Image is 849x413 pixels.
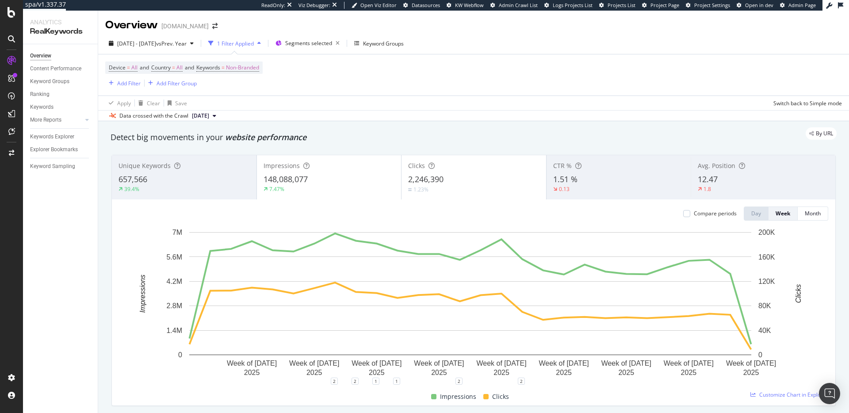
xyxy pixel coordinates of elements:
[227,359,277,367] text: Week of [DATE]
[360,2,397,8] span: Open Viz Editor
[758,229,775,236] text: 200K
[780,2,816,9] a: Admin Page
[745,2,773,8] span: Open in dev
[226,61,259,74] span: Non-Branded
[788,2,816,8] span: Admin Page
[795,284,802,303] text: Clicks
[518,378,525,385] div: 2
[369,369,385,376] text: 2025
[352,2,397,9] a: Open Viz Editor
[770,96,842,110] button: Switch back to Simple mode
[30,64,81,73] div: Content Performance
[119,112,188,120] div: Data crossed with the Crawl
[30,51,92,61] a: Overview
[553,174,577,184] span: 1.51 %
[285,39,332,47] span: Segments selected
[455,2,484,8] span: KW Webflow
[769,206,798,221] button: Week
[264,161,300,170] span: Impressions
[117,99,131,107] div: Apply
[698,174,718,184] span: 12.47
[798,206,828,221] button: Month
[758,278,775,285] text: 120K
[119,174,147,184] span: 657,566
[272,36,343,50] button: Segments selected
[30,51,51,61] div: Overview
[30,64,92,73] a: Content Performance
[372,378,379,385] div: 1
[758,327,771,334] text: 40K
[499,2,538,8] span: Admin Crawl List
[694,210,737,217] div: Compare periods
[408,174,444,184] span: 2,246,390
[455,378,463,385] div: 2
[492,391,509,402] span: Clicks
[164,96,187,110] button: Save
[105,78,141,88] button: Add Filter
[131,61,138,74] span: All
[493,369,509,376] text: 2025
[161,22,209,31] div: [DOMAIN_NAME]
[192,112,209,120] span: 2025 Sep. 10th
[188,111,220,121] button: [DATE]
[30,18,91,27] div: Analytics
[773,99,842,107] div: Switch back to Simple mode
[166,327,182,334] text: 1.4M
[124,185,139,193] div: 39.4%
[805,210,821,217] div: Month
[30,145,78,154] div: Explorer Bookmarks
[744,206,769,221] button: Day
[681,369,697,376] text: 2025
[30,162,75,171] div: Keyword Sampling
[140,64,149,71] span: and
[403,2,440,9] a: Datasources
[704,185,711,193] div: 1.8
[212,23,218,29] div: arrow-right-arrow-left
[119,161,171,170] span: Unique Keywords
[431,369,447,376] text: 2025
[351,36,407,50] button: Keyword Groups
[413,186,428,193] div: 1.23%
[352,359,402,367] text: Week of [DATE]
[363,40,404,47] div: Keyword Groups
[147,99,160,107] div: Clear
[642,2,679,9] a: Project Page
[298,2,330,9] div: Viz Debugger:
[664,359,714,367] text: Week of [DATE]
[758,302,771,310] text: 80K
[30,132,92,141] a: Keywords Explorer
[30,103,92,112] a: Keywords
[119,228,822,381] svg: A chart.
[408,188,412,191] img: Equal
[222,64,225,71] span: =
[559,185,570,193] div: 0.13
[139,275,146,313] text: Impressions
[476,359,526,367] text: Week of [DATE]
[758,351,762,359] text: 0
[553,2,593,8] span: Logs Projects List
[556,369,572,376] text: 2025
[217,40,254,47] div: 1 Filter Applied
[117,40,156,47] span: [DATE] - [DATE]
[30,77,92,86] a: Keyword Groups
[539,359,589,367] text: Week of [DATE]
[30,90,50,99] div: Ranking
[698,161,735,170] span: Avg. Position
[196,64,220,71] span: Keywords
[166,253,182,260] text: 5.6M
[30,132,74,141] div: Keywords Explorer
[553,161,572,170] span: CTR %
[105,36,197,50] button: [DATE] - [DATE]vsPrev. Year
[269,185,284,193] div: 7.47%
[686,2,730,9] a: Project Settings
[806,127,837,140] div: legacy label
[30,90,92,99] a: Ranking
[447,2,484,9] a: KW Webflow
[30,77,69,86] div: Keyword Groups
[109,64,126,71] span: Device
[352,378,359,385] div: 2
[440,391,476,402] span: Impressions
[127,64,130,71] span: =
[694,2,730,8] span: Project Settings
